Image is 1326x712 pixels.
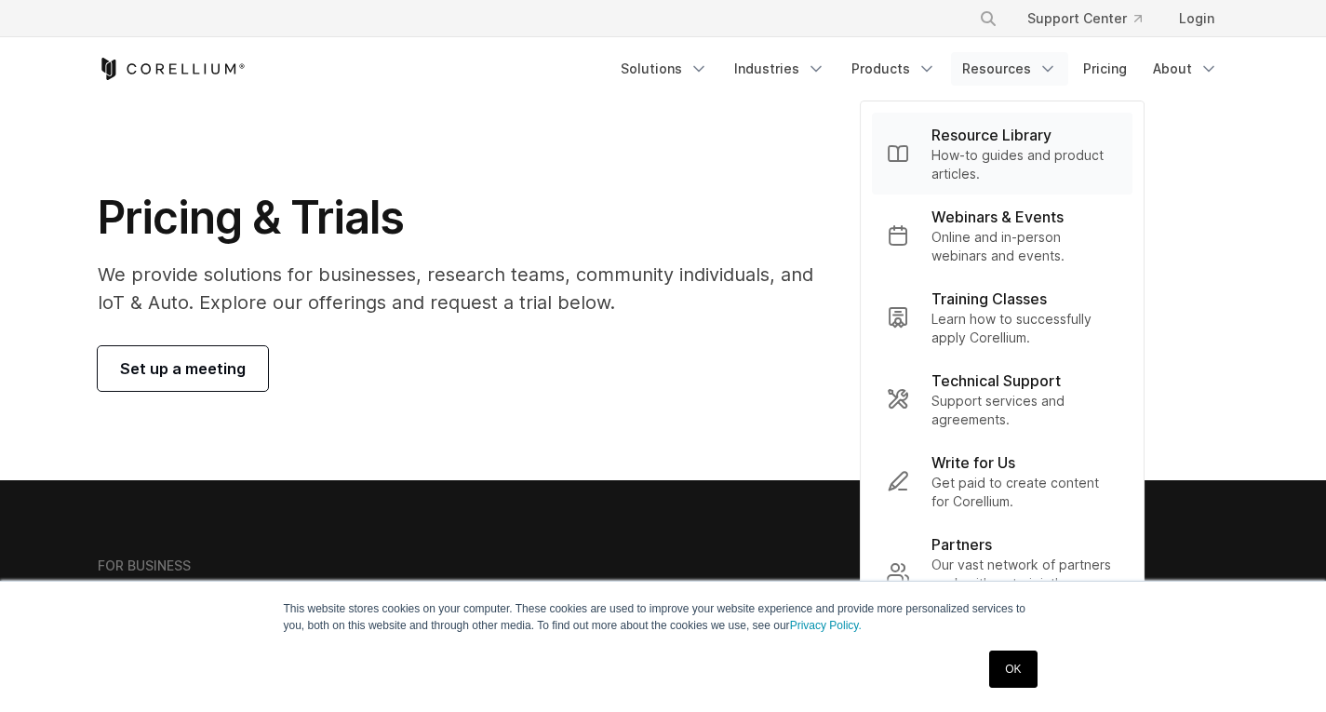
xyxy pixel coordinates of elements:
[931,124,1051,146] p: Resource Library
[931,310,1118,347] p: Learn how to successfully apply Corellium.
[931,228,1118,265] p: Online and in-person webinars and events.
[120,357,246,380] span: Set up a meeting
[98,58,246,80] a: Corellium Home
[872,276,1132,358] a: Training Classes Learn how to successfully apply Corellium.
[872,358,1132,440] a: Technical Support Support services and agreements.
[931,369,1061,392] p: Technical Support
[872,195,1132,276] a: Webinars & Events Online and in-person webinars and events.
[609,52,1229,86] div: Navigation Menu
[1072,52,1138,86] a: Pricing
[872,522,1132,623] a: Partners Our vast network of partners work with us to jointly secure our customers.
[840,52,947,86] a: Products
[723,52,837,86] a: Industries
[98,346,268,391] a: Set up a meeting
[931,533,992,556] p: Partners
[931,206,1064,228] p: Webinars & Events
[872,113,1132,195] a: Resource Library How-to guides and product articles.
[931,146,1118,183] p: How-to guides and product articles.
[931,556,1118,611] p: Our vast network of partners work with us to jointly secure our customers.
[98,261,839,316] p: We provide solutions for businesses, research teams, community individuals, and IoT & Auto. Explo...
[872,440,1132,522] a: Write for Us Get paid to create content for Corellium.
[1142,52,1229,86] a: About
[931,288,1047,310] p: Training Classes
[931,474,1118,511] p: Get paid to create content for Corellium.
[951,52,1068,86] a: Resources
[284,600,1043,634] p: This website stores cookies on your computer. These cookies are used to improve your website expe...
[971,2,1005,35] button: Search
[609,52,719,86] a: Solutions
[98,558,191,574] h6: FOR BUSINESS
[931,392,1118,429] p: Support services and agreements.
[1164,2,1229,35] a: Login
[1012,2,1157,35] a: Support Center
[98,190,839,246] h1: Pricing & Trials
[931,451,1015,474] p: Write for Us
[790,619,862,632] a: Privacy Policy.
[989,651,1037,688] a: OK
[957,2,1229,35] div: Navigation Menu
